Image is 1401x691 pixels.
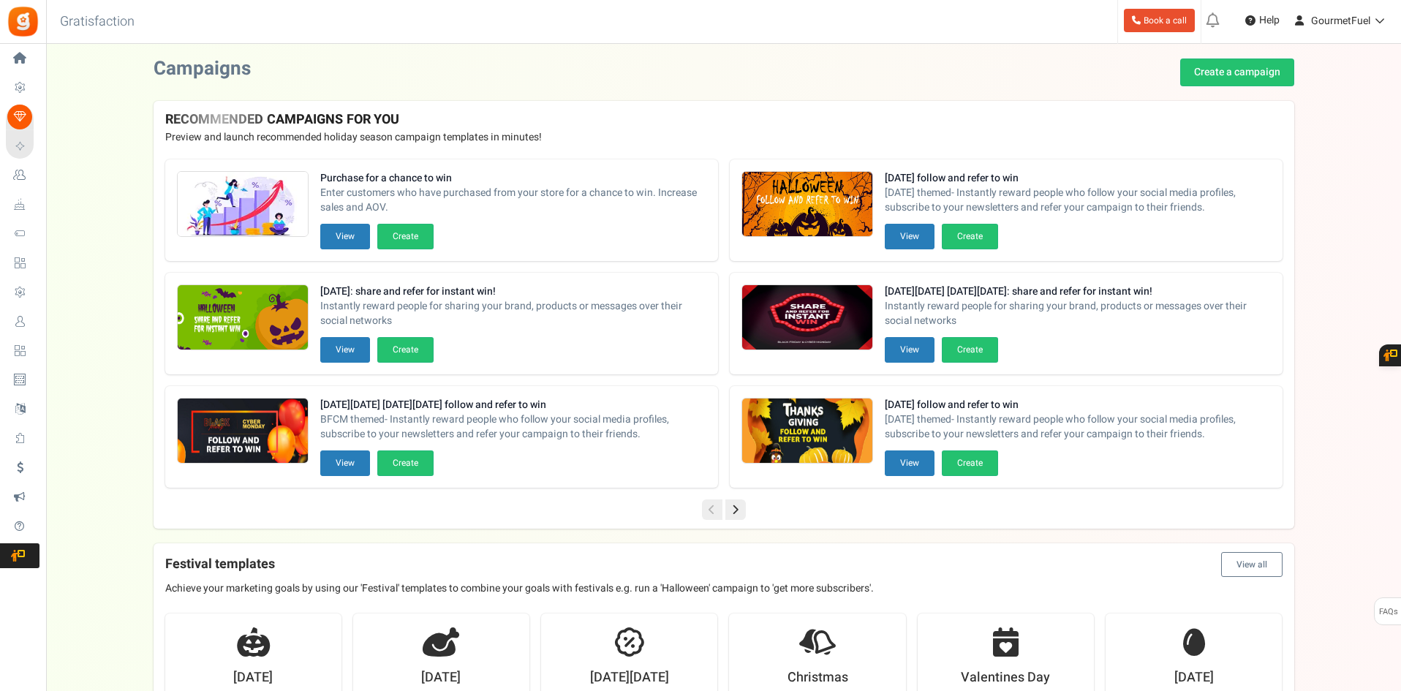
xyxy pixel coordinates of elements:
strong: [DATE] [421,668,461,687]
span: BFCM themed- Instantly reward people who follow your social media profiles, subscribe to your new... [320,412,706,442]
a: Help [1239,9,1285,32]
img: Gratisfaction [7,5,39,38]
span: GourmetFuel [1311,13,1370,29]
a: Create a campaign [1180,58,1294,86]
button: View [885,224,934,249]
button: Create [377,450,434,476]
button: View [885,337,934,363]
img: Recommended Campaigns [178,285,308,351]
strong: [DATE] [233,668,273,687]
img: Recommended Campaigns [742,399,872,464]
strong: [DATE][DATE] [DATE][DATE] follow and refer to win [320,398,706,412]
img: Recommended Campaigns [178,399,308,464]
button: View [320,337,370,363]
img: Recommended Campaigns [742,172,872,238]
img: Recommended Campaigns [742,285,872,351]
span: [DATE] themed- Instantly reward people who follow your social media profiles, subscribe to your n... [885,412,1271,442]
button: Create [377,224,434,249]
span: Instantly reward people for sharing your brand, products or messages over their social networks [320,299,706,328]
h4: RECOMMENDED CAMPAIGNS FOR YOU [165,113,1283,127]
p: Preview and launch recommended holiday season campaign templates in minutes! [165,130,1283,145]
strong: Purchase for a chance to win [320,171,706,186]
h2: Campaigns [154,58,251,80]
img: Recommended Campaigns [178,172,308,238]
strong: [DATE][DATE] [590,668,669,687]
button: View [320,450,370,476]
button: Create [942,224,998,249]
strong: [DATE] [1174,668,1214,687]
strong: Christmas [788,668,848,687]
strong: [DATE]: share and refer for instant win! [320,284,706,299]
button: View [320,224,370,249]
p: Achieve your marketing goals by using our 'Festival' templates to combine your goals with festiva... [165,581,1283,596]
a: Book a call [1124,9,1195,32]
strong: [DATE] follow and refer to win [885,171,1271,186]
strong: [DATE][DATE] [DATE][DATE]: share and refer for instant win! [885,284,1271,299]
h3: Gratisfaction [44,7,151,37]
button: View [885,450,934,476]
strong: [DATE] follow and refer to win [885,398,1271,412]
h4: Festival templates [165,552,1283,577]
button: Create [942,337,998,363]
span: Enter customers who have purchased from your store for a chance to win. Increase sales and AOV. [320,186,706,215]
span: [DATE] themed- Instantly reward people who follow your social media profiles, subscribe to your n... [885,186,1271,215]
button: Create [942,450,998,476]
span: FAQs [1378,598,1398,626]
span: Instantly reward people for sharing your brand, products or messages over their social networks [885,299,1271,328]
strong: Valentines Day [961,668,1050,687]
button: View all [1221,552,1283,577]
span: Help [1255,13,1280,28]
button: Create [377,337,434,363]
